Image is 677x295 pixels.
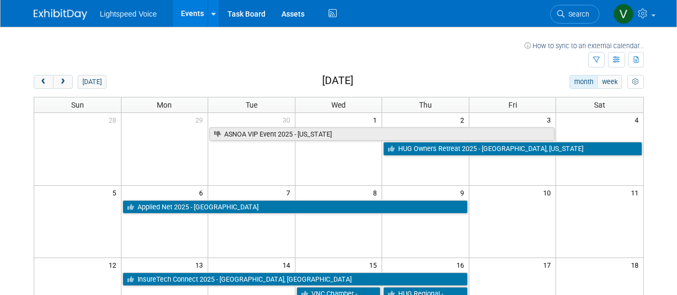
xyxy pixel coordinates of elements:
[542,258,556,271] span: 17
[123,200,468,214] a: Applied Net 2025 - [GEOGRAPHIC_DATA]
[524,42,644,50] a: How to sync to an external calendar...
[34,75,54,89] button: prev
[123,273,468,286] a: InsureTech Connect 2025 - [GEOGRAPHIC_DATA], [GEOGRAPHIC_DATA]
[627,75,643,89] button: myCustomButton
[383,142,642,156] a: HUG Owners Retreat 2025 - [GEOGRAPHIC_DATA], [US_STATE]
[198,186,208,199] span: 6
[331,101,346,109] span: Wed
[546,113,556,126] span: 3
[542,186,556,199] span: 10
[372,113,382,126] span: 1
[594,101,605,109] span: Sat
[71,101,84,109] span: Sun
[194,113,208,126] span: 29
[419,101,432,109] span: Thu
[194,258,208,271] span: 13
[282,258,295,271] span: 14
[282,113,295,126] span: 30
[246,101,257,109] span: Tue
[108,258,121,271] span: 12
[53,75,73,89] button: next
[550,5,599,24] a: Search
[368,258,382,271] span: 15
[322,75,353,87] h2: [DATE]
[100,10,157,18] span: Lightspeed Voice
[569,75,598,89] button: month
[597,75,622,89] button: week
[285,186,295,199] span: 7
[508,101,517,109] span: Fri
[372,186,382,199] span: 8
[455,258,469,271] span: 16
[209,127,554,141] a: ASNOA VIP Event 2025 - [US_STATE]
[111,186,121,199] span: 5
[630,258,643,271] span: 18
[108,113,121,126] span: 28
[34,9,87,20] img: ExhibitDay
[459,113,469,126] span: 2
[78,75,106,89] button: [DATE]
[565,10,589,18] span: Search
[634,113,643,126] span: 4
[630,186,643,199] span: 11
[613,4,634,24] img: Veronika Perkowski
[459,186,469,199] span: 9
[632,79,639,86] i: Personalize Calendar
[157,101,172,109] span: Mon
